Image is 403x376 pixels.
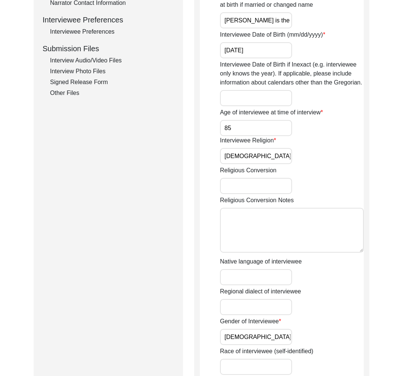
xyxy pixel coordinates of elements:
[220,60,364,87] label: Interviewee Date of Birth if Inexact (e.g. interviewee only knows the year). If applicable, pleas...
[220,257,302,266] label: Native language of interviewee
[220,108,323,117] label: Age of interviewee at time of interview
[220,317,281,326] label: Gender of Interviewee
[50,56,174,65] div: Interview Audio/Video Files
[220,166,276,175] label: Religious Conversion
[220,347,313,356] label: Race of interviewee (self-identified)
[220,196,294,205] label: Religious Conversion Notes
[220,30,325,39] label: Interviewee Date of Birth (mm/dd/yyyy)
[50,78,174,87] div: Signed Release Form
[43,43,174,54] div: Submission Files
[43,14,174,25] div: Interviewee Preferences
[50,67,174,76] div: Interview Photo Files
[220,136,276,145] label: Interviewee Religion
[50,27,174,36] div: Interviewee Preferences
[50,89,174,98] div: Other Files
[220,287,301,296] label: Regional dialect of interviewee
